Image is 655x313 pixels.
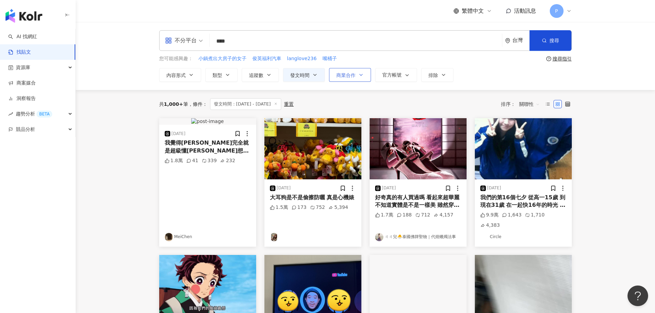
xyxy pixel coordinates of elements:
[627,286,648,306] iframe: Help Scout Beacon - Open
[159,101,188,107] div: 共 筆
[188,101,207,107] span: 條件 ：
[480,212,499,219] div: 9.9萬
[370,118,467,179] img: post-image
[310,204,325,211] div: 752
[202,157,217,164] div: 339
[270,233,278,241] img: KOL Avatar
[382,185,396,191] div: [DATE]
[186,157,198,164] div: 41
[252,55,281,62] span: 俊英福利汽車
[375,212,393,219] div: 1.7萬
[555,7,558,15] span: P
[480,233,566,241] a: KOL AvatarCircle
[284,101,294,107] div: 重置
[549,38,559,43] span: 搜尋
[220,157,235,164] div: 232
[8,33,37,40] a: searchAI 找網紅
[462,7,484,15] span: 繁體中文
[421,68,454,82] button: 排除
[287,55,317,63] button: langlove236
[249,72,263,78] span: 追蹤數
[502,212,522,219] div: 1,643
[270,194,356,201] div: 大耳狗是不是偷擦防曬 真是心機婊
[287,55,317,62] span: langlove236
[397,212,412,219] div: 188
[242,68,279,82] button: 追蹤數
[264,118,361,179] img: post-image
[16,122,35,137] span: 競品分析
[525,212,545,219] div: 1,710
[512,37,530,43] div: 台灣
[172,131,186,137] div: [DATE]
[514,8,536,14] span: 活動訊息
[165,233,173,241] img: KOL Avatar
[8,95,36,102] a: 洞察報告
[283,68,325,82] button: 發文時間
[165,35,197,46] div: 不分平台
[36,111,52,118] div: BETA
[292,204,307,211] div: 173
[329,68,371,82] button: 商業合作
[165,157,183,164] div: 1.8萬
[375,233,461,241] a: KOL Avatarㄐㄐ兒🐣泰國佛牌聖物｜代燒蠟燭法事
[501,99,544,110] div: 排序：
[191,118,224,125] img: post-image
[519,99,540,110] span: 關聯性
[270,233,356,241] a: KOL Avatar
[530,30,571,51] button: 搜尋
[375,194,461,209] div: 好奇真的有人買過嗎 看起來超華麗 不知道實體是不是一樣美 雖然穿不到但超想收藏🤣😻 （有實體的人可以貼圖上來嗎🙏🏻）
[475,118,572,179] img: post-image
[165,37,172,44] span: appstore
[480,194,566,209] div: 我們的第16個七夕 從高一15歲 到現在31歲 在一起快16年的時光 從我們倆個人到我們一家四口 因為你 讓我相信童話 相信愛情的美好 婚姻的美好 七夕快樂 愛你老公 繼續寫著我們的故事❤️
[382,72,402,78] span: 官方帳號
[8,112,13,116] span: rise
[277,185,291,191] div: [DATE]
[198,55,247,62] span: 小鍋煮出大房子的女子
[165,233,251,241] a: KOL AvatarMeiChen
[210,98,282,110] span: 發文時間：[DATE] - [DATE]
[322,55,337,63] button: 嘴桶子
[428,72,438,78] span: 排除
[165,139,251,155] div: 我覺得[PERSON_NAME]完全就是超級懂[PERSON_NAME]想要什麼 用她的角度去理解她 哪個男生會用串友情手鍊這麼可愛的方法去認識[PERSON_NAME] 太浪漫了💕
[164,101,183,107] span: 1,000+
[546,56,551,61] span: question-circle
[328,204,348,211] div: 5,394
[6,9,42,23] img: logo
[159,55,193,62] span: 您可能感興趣：
[198,55,247,63] button: 小鍋煮出大房子的女子
[487,185,501,191] div: [DATE]
[16,60,30,75] span: 資源庫
[480,233,489,241] img: KOL Avatar
[16,106,52,122] span: 趨勢分析
[323,55,337,62] span: 嘴桶子
[480,222,500,229] div: 4,383
[212,72,222,78] span: 類型
[375,233,383,241] img: KOL Avatar
[8,49,31,56] a: 找貼文
[434,212,453,219] div: 4,157
[415,212,430,219] div: 712
[290,72,309,78] span: 發文時間
[375,68,417,82] button: 官方帳號
[336,72,356,78] span: 商業合作
[159,68,201,82] button: 內容形式
[553,56,572,62] div: 搜尋指引
[270,204,288,211] div: 1.5萬
[252,55,282,63] button: 俊英福利汽車
[8,80,36,87] a: 商案媒合
[205,68,238,82] button: 類型
[505,38,510,43] span: environment
[166,72,186,78] span: 內容形式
